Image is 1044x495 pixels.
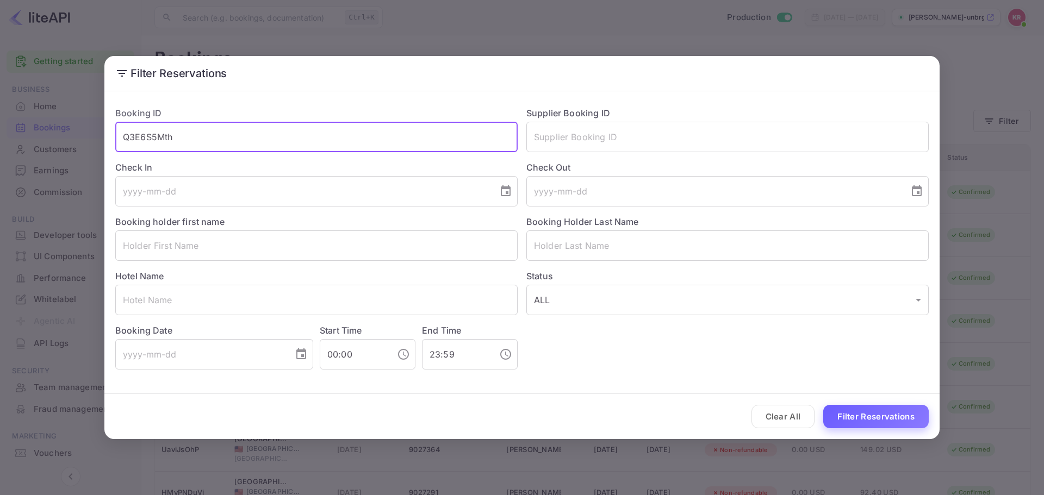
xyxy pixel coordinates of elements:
[422,325,461,336] label: End Time
[823,405,929,428] button: Filter Reservations
[115,230,518,261] input: Holder First Name
[526,285,929,315] div: ALL
[526,108,610,118] label: Supplier Booking ID
[393,343,414,365] button: Choose time, selected time is 12:00 AM
[906,180,928,202] button: Choose date
[526,161,929,174] label: Check Out
[115,324,313,337] label: Booking Date
[320,325,362,336] label: Start Time
[104,56,940,91] h2: Filter Reservations
[751,405,815,428] button: Clear All
[422,339,490,369] input: hh:mm
[495,180,517,202] button: Choose date
[526,216,639,227] label: Booking Holder Last Name
[115,161,518,174] label: Check In
[526,176,902,206] input: yyyy-mm-dd
[290,343,312,365] button: Choose date
[115,339,286,369] input: yyyy-mm-dd
[526,122,929,152] input: Supplier Booking ID
[115,285,518,315] input: Hotel Name
[115,216,225,227] label: Booking holder first name
[115,108,162,118] label: Booking ID
[115,271,164,281] label: Hotel Name
[115,176,490,206] input: yyyy-mm-dd
[495,343,517,365] button: Choose time, selected time is 11:59 PM
[320,339,388,369] input: hh:mm
[526,230,929,261] input: Holder Last Name
[526,270,929,283] label: Status
[115,122,518,152] input: Booking ID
